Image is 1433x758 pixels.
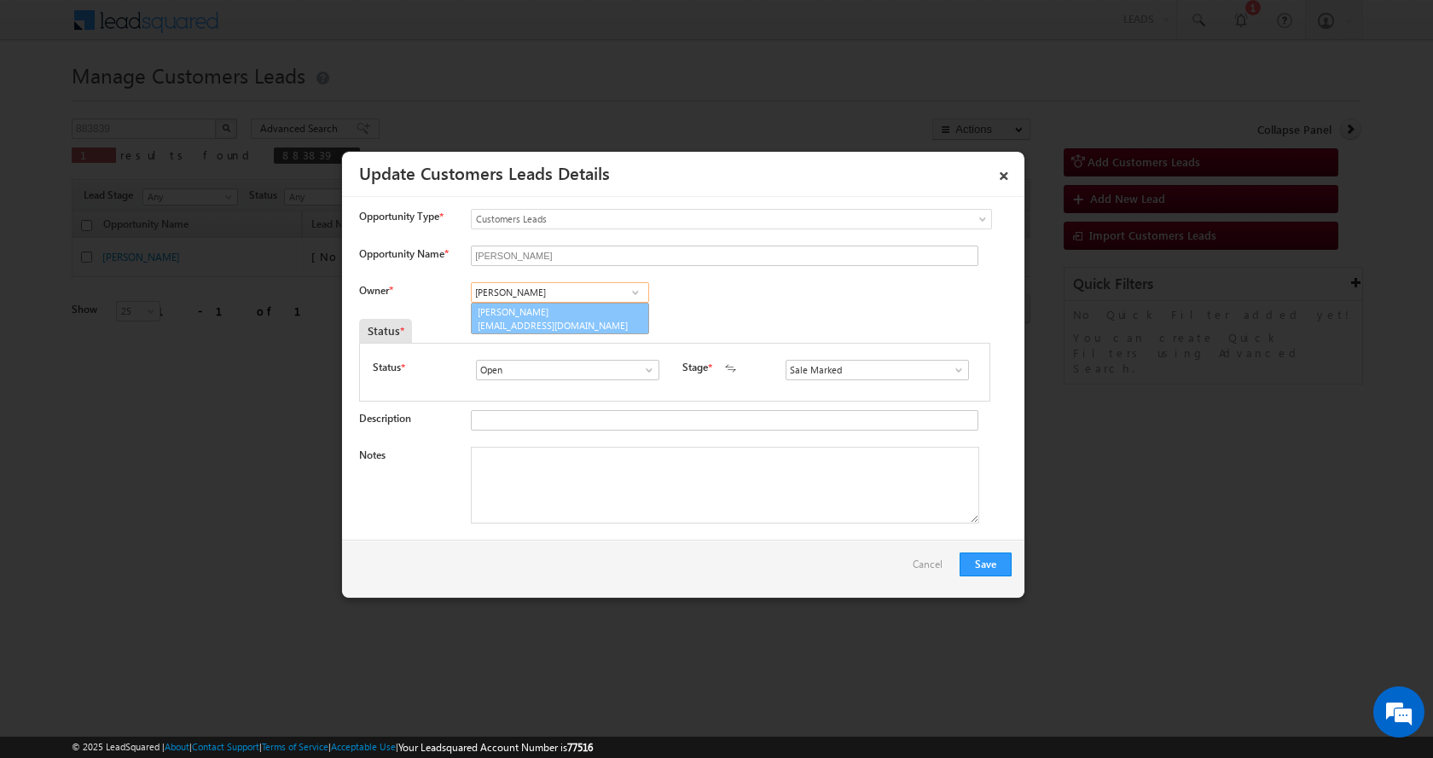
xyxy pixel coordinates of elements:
[471,303,649,335] a: [PERSON_NAME]
[359,412,411,425] label: Description
[359,247,448,260] label: Opportunity Name
[165,741,189,752] a: About
[72,739,593,755] span: © 2025 LeadSquared | | | | |
[476,360,659,380] input: Type to Search
[471,282,649,303] input: Type to Search
[913,553,951,585] a: Cancel
[943,362,965,379] a: Show All Items
[989,158,1018,188] a: ×
[280,9,321,49] div: Minimize live chat window
[373,360,401,375] label: Status
[960,553,1012,576] button: Save
[472,211,922,227] span: Customers Leads
[331,741,396,752] a: Acceptable Use
[471,209,992,229] a: Customers Leads
[22,158,311,511] textarea: Type your message and hit 'Enter'
[192,741,259,752] a: Contact Support
[478,319,631,332] span: [EMAIL_ADDRESS][DOMAIN_NAME]
[398,741,593,754] span: Your Leadsquared Account Number is
[232,525,310,548] em: Start Chat
[682,360,708,375] label: Stage
[262,741,328,752] a: Terms of Service
[29,90,72,112] img: d_60004797649_company_0_60004797649
[89,90,287,112] div: Chat with us now
[624,284,646,301] a: Show All Items
[359,319,412,343] div: Status
[359,448,386,461] label: Notes
[359,284,392,297] label: Owner
[634,362,655,379] a: Show All Items
[359,209,439,224] span: Opportunity Type
[567,741,593,754] span: 77516
[359,160,610,184] a: Update Customers Leads Details
[786,360,969,380] input: Type to Search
